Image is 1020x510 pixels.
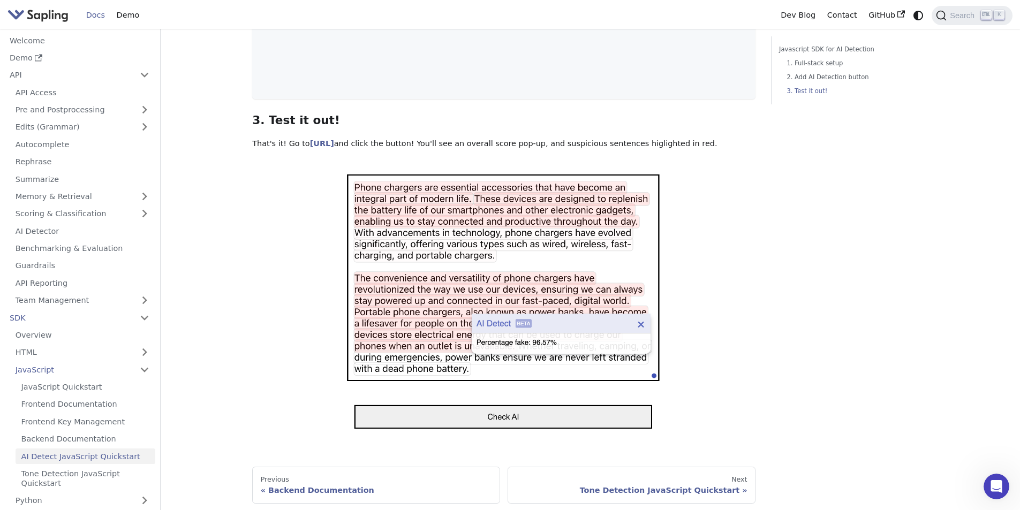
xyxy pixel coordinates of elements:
a: Javascript SDK for AI Detection [779,44,924,55]
nav: Docs pages [252,467,755,503]
div: Tone Detection JavaScript Quickstart [516,485,747,495]
a: Frontend Key Management [16,414,155,429]
a: Frontend Documentation [16,397,155,412]
a: Benchmarking & Evaluation [10,241,155,256]
div: Backend Documentation [261,485,492,495]
a: AI Detector [10,223,155,239]
a: Tone Detection JavaScript Quickstart [16,466,155,491]
div: Next [516,475,747,484]
a: Sapling.ai [7,7,72,23]
a: Memory & Retrieval [10,189,155,204]
a: API Access [10,85,155,100]
a: Contact [821,7,863,24]
a: PreviousBackend Documentation [252,467,500,503]
iframe: Intercom live chat [984,474,1009,499]
a: Python [10,493,155,508]
a: AI Detect JavaScript Quickstart [16,448,155,464]
a: Autocomplete [10,136,155,152]
a: Edits (Grammar) [10,119,155,135]
button: Search (Ctrl+K) [932,6,1012,25]
a: GitHub [863,7,910,24]
a: 1. Full-stack setup [787,58,920,68]
a: Overview [10,328,155,343]
button: Collapse sidebar category 'API' [134,67,155,83]
a: NextTone Detection JavaScript Quickstart [508,467,755,503]
a: Dev Blog [775,7,821,24]
a: 2. Add AI Detection button [787,72,920,82]
a: HTML [10,345,155,360]
a: Summarize [10,171,155,187]
a: Scoring & Classification [10,206,155,222]
span: Search [947,11,981,20]
a: JavaScript Quickstart [16,379,155,395]
a: Pre and Postprocessing [10,102,155,118]
a: API Reporting [10,275,155,291]
a: SDK [4,310,134,325]
a: Team Management [10,293,155,308]
h3: 3. Test it out! [252,113,755,128]
a: Demo [4,50,155,66]
a: Guardrails [10,258,155,273]
a: Demo [111,7,145,24]
div: Previous [261,475,492,484]
a: Welcome [4,33,155,48]
button: Switch between dark and light mode (currently system mode) [911,7,926,23]
a: Backend Documentation [16,431,155,447]
img: ai_detect_sdk_2.png [341,165,668,438]
p: That's it! Go to and click the button! You'll see an overall score pop-up, and suspicious sentenc... [252,138,755,150]
a: Docs [80,7,111,24]
button: Collapse sidebar category 'SDK' [134,310,155,325]
a: Rephrase [10,154,155,170]
a: [URL] [310,139,334,148]
a: API [4,67,134,83]
a: 3. Test it out! [787,86,920,96]
a: JavaScript [10,362,155,377]
kbd: K [994,10,1004,20]
img: Sapling.ai [7,7,69,23]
